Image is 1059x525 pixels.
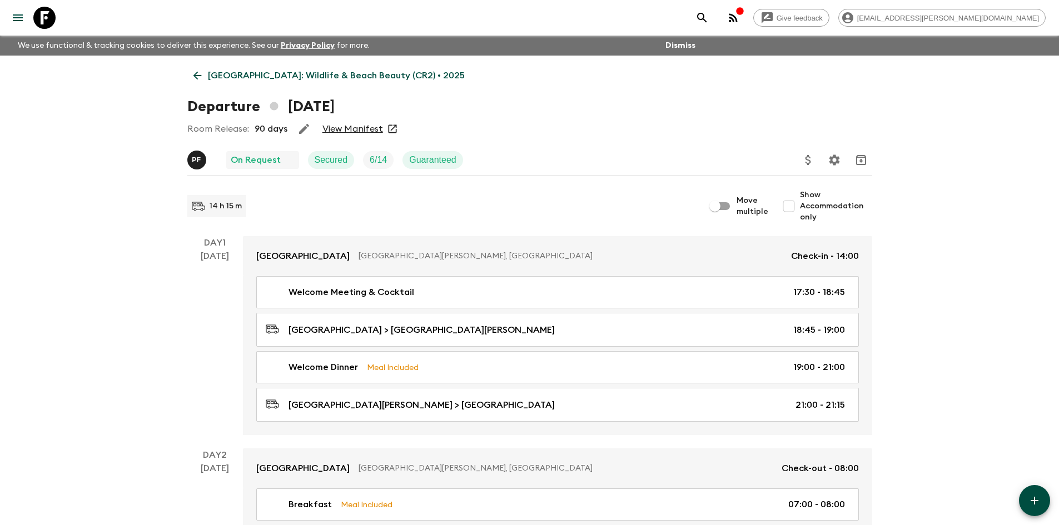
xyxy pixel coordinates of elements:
a: Give feedback [753,9,829,27]
h1: Departure [DATE] [187,96,335,118]
a: [GEOGRAPHIC_DATA] > [GEOGRAPHIC_DATA][PERSON_NAME]18:45 - 19:00 [256,313,859,347]
span: Move multiple [737,195,769,217]
p: [GEOGRAPHIC_DATA] > [GEOGRAPHIC_DATA][PERSON_NAME] [289,323,555,337]
p: Welcome Dinner [289,361,358,374]
a: [GEOGRAPHIC_DATA][PERSON_NAME] > [GEOGRAPHIC_DATA]21:00 - 21:15 [256,388,859,422]
p: [GEOGRAPHIC_DATA][PERSON_NAME], [GEOGRAPHIC_DATA] [359,463,773,474]
a: [GEOGRAPHIC_DATA]: Wildlife & Beach Beauty (CR2) • 2025 [187,64,471,87]
button: Dismiss [663,38,698,53]
a: Welcome Meeting & Cocktail17:30 - 18:45 [256,276,859,308]
p: 07:00 - 08:00 [788,498,845,511]
p: Welcome Meeting & Cocktail [289,286,414,299]
p: 18:45 - 19:00 [793,323,845,337]
div: [EMAIL_ADDRESS][PERSON_NAME][DOMAIN_NAME] [838,9,1046,27]
a: [GEOGRAPHIC_DATA][GEOGRAPHIC_DATA][PERSON_NAME], [GEOGRAPHIC_DATA]Check-out - 08:00 [243,448,872,488]
a: BreakfastMeal Included07:00 - 08:00 [256,488,859,521]
p: Day 1 [187,236,243,249]
p: 19:00 - 21:00 [793,361,845,374]
p: Room Release: [187,122,249,136]
p: 17:30 - 18:45 [793,286,845,299]
button: Update Price, Early Bird Discount and Costs [797,149,819,171]
button: PF [187,151,208,169]
p: 14 h 15 m [210,201,242,212]
button: menu [7,7,29,29]
p: Secured [315,153,348,167]
p: 90 days [255,122,287,136]
p: Check-in - 14:00 [791,249,859,263]
p: [GEOGRAPHIC_DATA] [256,462,350,475]
p: Guaranteed [409,153,456,167]
p: [GEOGRAPHIC_DATA][PERSON_NAME] > [GEOGRAPHIC_DATA] [289,398,555,412]
p: [GEOGRAPHIC_DATA] [256,249,350,263]
a: [GEOGRAPHIC_DATA][GEOGRAPHIC_DATA][PERSON_NAME], [GEOGRAPHIC_DATA]Check-in - 14:00 [243,236,872,276]
button: Settings [823,149,846,171]
p: 21:00 - 21:15 [796,398,845,412]
span: Pedro Flores [187,154,208,163]
button: search adventures [691,7,713,29]
p: We use functional & tracking cookies to deliver this experience. See our for more. [13,36,374,56]
p: On Request [231,153,281,167]
p: 6 / 14 [370,153,387,167]
a: View Manifest [322,123,383,134]
p: Check-out - 08:00 [782,462,859,475]
button: Archive (Completed, Cancelled or Unsynced Departures only) [850,149,872,171]
p: Meal Included [367,361,419,373]
p: Meal Included [341,498,392,511]
p: P F [192,156,201,164]
a: Privacy Policy [281,42,335,49]
span: Give feedback [770,14,829,22]
a: Welcome DinnerMeal Included19:00 - 21:00 [256,351,859,383]
div: Secured [308,151,355,169]
span: Show Accommodation only [800,189,872,223]
p: Breakfast [289,498,332,511]
span: [EMAIL_ADDRESS][PERSON_NAME][DOMAIN_NAME] [851,14,1045,22]
p: [GEOGRAPHIC_DATA]: Wildlife & Beach Beauty (CR2) • 2025 [208,69,465,82]
div: Trip Fill [363,151,394,169]
p: [GEOGRAPHIC_DATA][PERSON_NAME], [GEOGRAPHIC_DATA] [359,251,782,262]
div: [DATE] [201,249,229,435]
p: Day 2 [187,448,243,462]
